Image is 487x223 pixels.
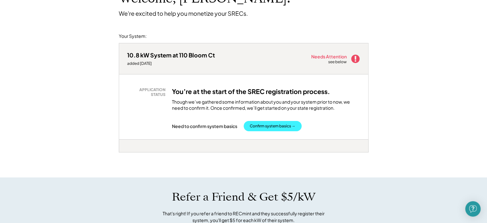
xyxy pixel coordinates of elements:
div: added [DATE] [127,61,215,66]
div: Open Intercom Messenger [465,201,481,217]
div: Though we’ve gathered some information about you and your system prior to now, we need to confirm... [172,99,360,111]
div: Need to confirm system basics [172,123,237,129]
div: ooeie2df - VA Distributed [119,152,142,155]
h3: You’re at the start of the SREC registration process. [172,87,330,96]
div: Needs Attention [311,54,347,59]
h1: Refer a Friend & Get $5/kW [172,190,315,204]
button: Confirm system basics → [244,121,302,131]
div: 10.8 kW System at 110 Bloom Ct [127,51,215,59]
div: We're excited to help you monetize your SRECs. [119,10,248,17]
div: APPLICATION STATUS [130,87,166,97]
div: see below [328,59,347,65]
div: Your System: [119,33,147,39]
